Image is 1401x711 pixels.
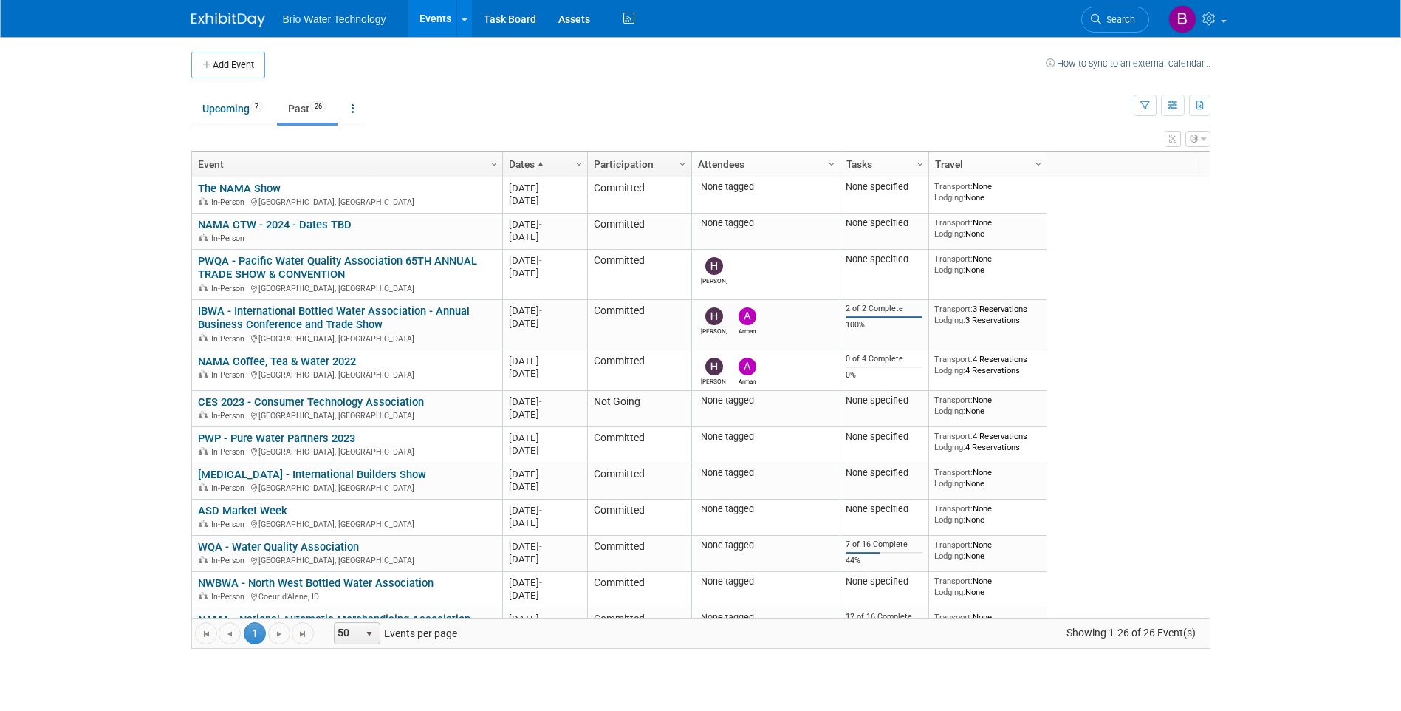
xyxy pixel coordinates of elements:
div: [DATE] [509,540,580,553]
span: Showing 1-26 of 26 Event(s) [1052,622,1209,643]
div: None specified [846,254,922,265]
div: 12 of 16 Complete [846,612,922,622]
a: CES 2023 - Consumer Technology Association [198,395,424,409]
img: In-Person Event [199,334,208,341]
td: Committed [587,300,691,350]
div: None specified [846,431,922,443]
span: select [363,628,375,640]
a: Go to the first page [195,622,217,644]
span: Brio Water Technology [283,13,386,25]
span: Transport: [934,503,973,514]
img: In-Person Event [199,284,208,291]
img: In-Person Event [199,556,208,563]
a: Past26 [277,95,338,123]
img: In-Person Event [199,592,208,599]
div: 2 of 2 Complete [846,304,922,314]
img: In-Person Event [199,520,208,527]
div: [DATE] [509,432,580,444]
div: None None [934,612,1041,633]
a: IBWA - International Bottled Water Association - Annual Business Conference and Trade Show [198,305,470,332]
td: Committed [587,536,691,572]
span: Column Settings [914,158,926,170]
img: Arman Melkonian [739,307,756,325]
button: Add Event [191,52,265,78]
div: None None [934,254,1041,275]
div: None tagged [697,217,834,229]
div: Harry Mesak [701,375,727,385]
span: 7 [250,101,263,112]
span: Column Settings [826,158,837,170]
span: - [539,183,542,194]
a: Search [1081,7,1149,33]
span: - [539,613,542,625]
span: In-Person [211,197,249,207]
td: Committed [587,214,691,250]
div: [DATE] [509,613,580,625]
td: Committed [587,572,691,608]
div: None tagged [697,612,834,624]
span: Lodging: [934,265,965,275]
span: Go to the next page [273,628,285,640]
a: WQA - Water Quality Association [198,540,359,554]
span: Column Settings [488,158,500,170]
span: - [539,219,542,230]
div: None specified [846,576,922,588]
span: Lodging: [934,514,965,525]
div: None specified [846,181,922,193]
a: Tasks [846,152,919,177]
span: Column Settings [1032,158,1044,170]
a: ASD Market Week [198,504,287,517]
a: Participation [594,152,681,177]
div: [GEOGRAPHIC_DATA], [GEOGRAPHIC_DATA] [198,409,496,421]
div: [DATE] [509,218,580,231]
div: None tagged [697,576,834,588]
div: [GEOGRAPHIC_DATA], [GEOGRAPHIC_DATA] [198,445,496,457]
span: In-Person [211,520,249,529]
div: None tagged [697,395,834,406]
img: ExhibitDay [191,13,265,27]
div: 4 Reservations 4 Reservations [934,431,1041,452]
div: [DATE] [509,317,580,330]
div: [DATE] [509,504,580,517]
div: [DATE] [509,231,580,243]
span: - [539,577,542,588]
span: - [539,432,542,443]
div: None specified [846,395,922,406]
a: NAMA - National Automatic Merchandising Association [198,613,470,626]
span: In-Person [211,556,249,565]
span: - [539,396,542,407]
div: None tagged [697,467,834,479]
div: None None [934,395,1041,416]
div: Harry Mesak [701,325,727,335]
span: Lodging: [934,587,965,597]
div: None tagged [697,431,834,443]
span: Search [1101,14,1135,25]
a: Column Settings [1030,152,1047,174]
a: Column Settings [674,152,691,174]
div: None None [934,181,1041,203]
span: Transport: [934,467,973,477]
img: Harry Mesak [705,257,723,275]
span: Lodging: [934,315,965,325]
div: [DATE] [509,305,580,317]
td: Committed [587,350,691,391]
td: Committed [587,427,691,463]
td: Not Going [587,391,691,427]
div: [DATE] [509,355,580,367]
span: Go to the last page [297,628,309,640]
div: 100% [846,320,922,330]
span: Transport: [934,354,973,364]
span: Lodging: [934,192,965,203]
span: Transport: [934,431,973,441]
div: [GEOGRAPHIC_DATA], [GEOGRAPHIC_DATA] [198,554,496,566]
div: [DATE] [509,480,580,493]
div: None None [934,217,1041,239]
div: [DATE] [509,267,580,279]
span: Lodging: [934,406,965,416]
span: 26 [310,101,326,112]
span: Lodging: [934,551,965,561]
span: Transport: [934,217,973,228]
div: 0% [846,370,922,381]
td: Committed [587,500,691,536]
div: [DATE] [509,367,580,380]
